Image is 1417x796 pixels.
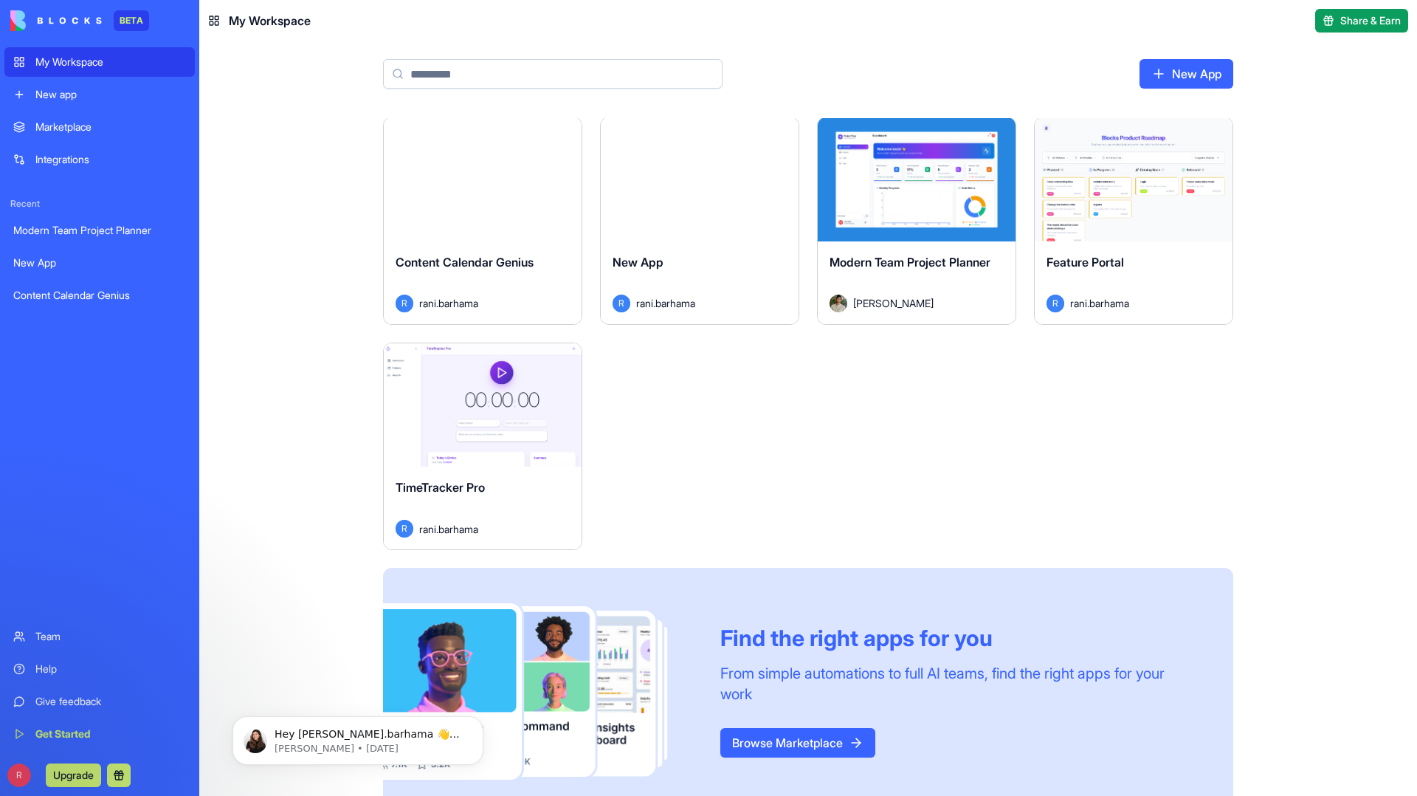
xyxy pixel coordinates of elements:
[4,622,195,651] a: Team
[4,687,195,716] a: Give feedback
[114,10,149,31] div: BETA
[35,55,186,69] div: My Workspace
[830,295,847,312] img: Avatar
[35,87,186,102] div: New app
[419,295,478,311] span: rani.barhama
[396,480,485,495] span: TimeTracker Pro
[4,198,195,210] span: Recent
[1315,9,1408,32] button: Share & Earn
[10,10,149,31] a: BETA
[419,521,478,537] span: rani.barhama
[35,662,186,676] div: Help
[1340,13,1401,28] span: Share & Earn
[10,10,102,31] img: logo
[4,248,195,278] a: New App
[35,629,186,644] div: Team
[1034,117,1233,325] a: Feature PortalRrani.barhama
[35,152,186,167] div: Integrations
[1070,295,1129,311] span: rani.barhama
[46,764,101,787] button: Upgrade
[396,295,413,312] span: R
[817,117,1016,325] a: Modern Team Project PlannerAvatar[PERSON_NAME]
[4,654,195,684] a: Help
[35,120,186,134] div: Marketplace
[720,663,1198,704] div: From simple automations to full AI teams, find the right apps for your work
[4,47,195,77] a: My Workspace
[4,112,195,142] a: Marketplace
[1047,255,1124,270] span: Feature Portal
[13,288,186,303] div: Content Calendar Genius
[830,255,990,270] span: Modern Team Project Planner
[383,343,582,551] a: TimeTracker ProRrani.barhama
[46,767,101,782] a: Upgrade
[720,728,875,758] a: Browse Marketplace
[7,764,31,787] span: R
[229,12,311,30] span: My Workspace
[383,117,582,325] a: Content Calendar GeniusRrani.barhama
[600,117,799,325] a: New AppRrani.barhama
[4,719,195,749] a: Get Started
[636,295,695,311] span: rani.barhama
[613,295,630,312] span: R
[853,295,934,311] span: [PERSON_NAME]
[1140,59,1233,89] a: New App
[1047,295,1064,312] span: R
[210,685,506,789] iframe: Intercom notifications message
[4,145,195,174] a: Integrations
[4,80,195,109] a: New app
[4,281,195,310] a: Content Calendar Genius
[4,216,195,245] a: Modern Team Project Planner
[35,694,186,709] div: Give feedback
[613,255,663,270] span: New App
[35,727,186,741] div: Get Started
[396,255,534,270] span: Content Calendar Genius
[13,223,186,238] div: Modern Team Project Planner
[720,625,1198,651] div: Find the right apps for you
[396,520,413,538] span: R
[383,603,697,780] img: Frame_181_egmpey.png
[13,255,186,270] div: New App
